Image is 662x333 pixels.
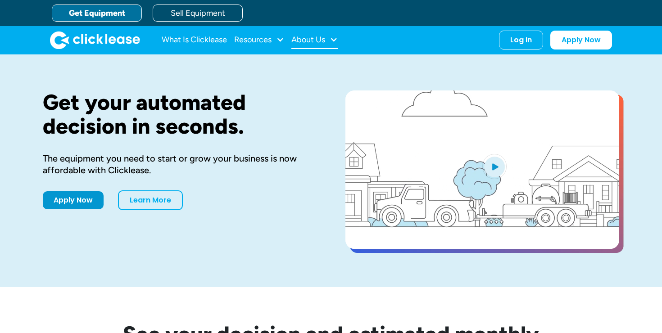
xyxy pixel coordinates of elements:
[550,31,612,49] a: Apply Now
[345,90,619,249] a: open lightbox
[43,90,317,138] h1: Get your automated decision in seconds.
[510,36,532,45] div: Log In
[153,4,243,22] a: Sell Equipment
[50,31,140,49] a: home
[234,31,284,49] div: Resources
[291,31,338,49] div: About Us
[43,191,104,209] a: Apply Now
[482,154,507,179] img: Blue play button logo on a light blue circular background
[50,31,140,49] img: Clicklease logo
[43,153,317,176] div: The equipment you need to start or grow your business is now affordable with Clicklease.
[118,190,183,210] a: Learn More
[162,31,227,49] a: What Is Clicklease
[52,4,142,22] a: Get Equipment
